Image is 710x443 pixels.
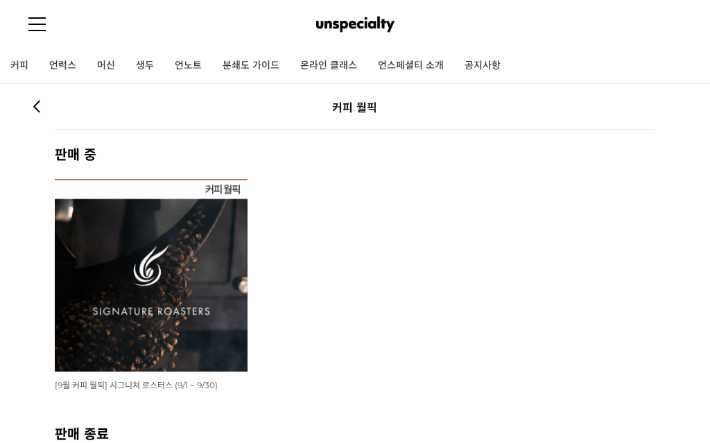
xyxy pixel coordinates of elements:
[454,49,511,83] a: 공지사항
[125,49,164,83] a: 생두
[55,379,218,390] a: [9월 커피 월픽] 시그니쳐 로스터스 (9/1 ~ 9/30)
[55,144,656,164] h2: 판매 중
[55,423,656,443] h2: 판매 종료
[28,98,45,116] a: 뒤로가기
[55,380,218,390] span: [9월 커피 월픽] 시그니쳐 로스터스 (9/1 ~ 9/30)
[87,49,125,83] a: 머신
[212,49,290,83] a: 분쇄도 가이드
[39,49,87,83] a: 언럭스
[100,98,611,115] h2: 커피 월픽
[367,49,454,83] a: 언스페셜티 소개
[290,49,367,83] a: 온라인 클래스
[164,49,212,83] a: 언노트
[316,14,394,35] img: 언스페셜티 몰
[55,179,248,372] img: [9월 커피 월픽] 시그니쳐 로스터스 (9/1 ~ 9/30)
